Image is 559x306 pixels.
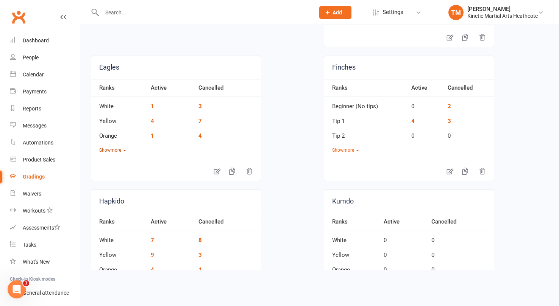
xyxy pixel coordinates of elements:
th: Ranks [324,79,408,96]
a: Hapkido [91,190,261,213]
th: Cancelled [195,213,261,230]
th: Ranks [91,79,147,96]
span: 1 [23,280,29,286]
a: Clubworx [9,8,28,26]
a: Dashboard [10,32,80,49]
a: Eagles [91,56,261,79]
div: Reports [23,106,41,112]
th: Cancelled [195,79,261,96]
a: 4 [151,118,154,124]
span: Settings [383,4,403,21]
div: Waivers [23,191,41,197]
a: Automations [10,134,80,151]
a: 4 [411,118,415,124]
span: Add [333,9,342,16]
a: People [10,49,80,66]
td: 0 [408,126,443,141]
a: Kumdo [324,190,494,213]
div: Payments [23,89,47,95]
div: People [23,54,39,61]
button: Showmore [99,147,126,154]
td: 0 [380,230,428,245]
td: Orange [91,260,147,275]
td: Yellow [91,111,147,126]
a: 9 [151,252,154,258]
a: 2 [448,103,451,110]
td: Yellow [324,245,380,260]
a: 1 [151,103,154,110]
button: Add [319,6,351,19]
div: [PERSON_NAME] [467,6,538,12]
a: Product Sales [10,151,80,168]
a: Workouts [10,202,80,219]
td: White [324,230,380,245]
td: White [91,96,147,111]
a: 7 [151,237,154,244]
a: Reports [10,100,80,117]
a: 3 [198,252,202,258]
iframe: Intercom live chat [8,280,26,298]
a: What's New [10,253,80,270]
td: 0 [428,245,494,260]
div: General attendance [23,290,69,296]
div: Automations [23,140,53,146]
div: Workouts [23,208,45,214]
a: Calendar [10,66,80,83]
a: 1 [151,132,154,139]
a: Tasks [10,236,80,253]
a: 8 [198,237,202,244]
a: 7 [198,118,202,124]
td: 0 [444,126,494,141]
th: Cancelled [428,213,494,230]
a: 1 [198,266,202,273]
td: 0 [428,260,494,275]
a: Payments [10,83,80,100]
a: Finches [324,56,494,79]
div: What's New [23,259,50,265]
th: Active [147,213,195,230]
td: Orange [324,260,380,275]
th: Active [408,79,443,96]
a: 4 [151,266,154,273]
a: 4 [198,132,202,139]
a: 3 [198,103,202,110]
td: Beginner (No tips) [324,96,408,111]
div: Gradings [23,174,45,180]
a: Waivers [10,185,80,202]
a: Gradings [10,168,80,185]
th: Ranks [324,213,380,230]
a: Messages [10,117,80,134]
td: 0 [380,245,428,260]
th: Cancelled [444,79,494,96]
th: Active [147,79,195,96]
a: 3 [448,118,451,124]
div: TM [448,5,464,20]
td: Yellow [91,245,147,260]
td: 0 [380,260,428,275]
button: Showmore [332,147,359,154]
a: General attendance kiosk mode [10,284,80,301]
td: Tip 2 [324,126,408,141]
td: Tip 1 [324,111,408,126]
div: Kinetic Martial Arts Heathcote [467,12,538,19]
div: Messages [23,123,47,129]
td: White [91,230,147,245]
input: Search... [100,7,309,18]
div: Assessments [23,225,60,231]
div: Product Sales [23,157,55,163]
th: Ranks [91,213,147,230]
div: Tasks [23,242,36,248]
div: Calendar [23,71,44,78]
div: Dashboard [23,37,49,43]
td: 0 [428,230,494,245]
td: 0 [408,96,443,111]
td: Orange [91,126,147,141]
th: Active [380,213,428,230]
a: Assessments [10,219,80,236]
